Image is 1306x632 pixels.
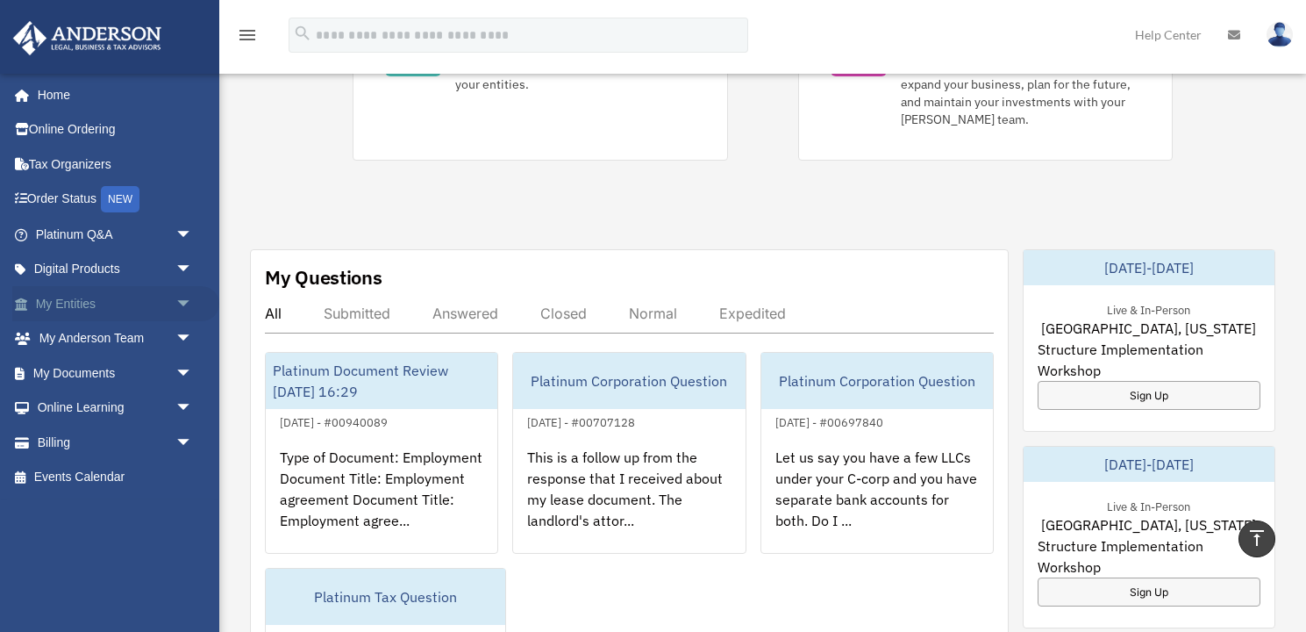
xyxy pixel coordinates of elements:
div: Answered [432,305,498,322]
span: arrow_drop_down [175,321,211,357]
div: [DATE]-[DATE] [1024,447,1274,482]
a: Sign Up [1038,381,1260,410]
div: Live & In-Person [1093,299,1204,318]
a: Sign Up [1038,578,1260,607]
div: [DATE] - #00697840 [761,412,897,430]
a: Digital Productsarrow_drop_down [12,252,219,287]
div: My Questions [265,264,382,291]
div: All [265,305,282,322]
div: [DATE]-[DATE] [1024,250,1274,285]
a: Platinum Corporation Question[DATE] - #00707128This is a follow up from the response that I recei... [512,352,746,554]
a: My Entitiesarrow_drop_down [12,286,219,321]
span: arrow_drop_down [175,355,211,391]
a: Events Calendar [12,460,219,495]
div: Submitted [324,305,390,322]
div: Platinum Tax Question [266,569,505,625]
a: vertical_align_top [1238,521,1275,557]
a: menu [237,31,258,46]
div: Platinum Document Review [DATE] 16:29 [266,353,497,409]
div: Platinum Corporation Question [761,353,993,409]
div: [DATE] - #00940089 [266,412,402,430]
a: My Documentsarrow_drop_down [12,355,219,391]
span: [GEOGRAPHIC_DATA], [US_STATE] [1041,514,1256,535]
div: NEW [101,186,139,212]
div: Did you know, as a Platinum Member, you have an entire professional team at your disposal? Get th... [901,23,1141,128]
div: Expedited [719,305,786,322]
div: Let us say you have a few LLCs under your C-corp and you have separate bank accounts for both. Do... [761,433,993,570]
a: Home [12,77,211,112]
a: Billingarrow_drop_down [12,425,219,460]
span: arrow_drop_down [175,286,211,322]
i: vertical_align_top [1246,528,1267,549]
div: Type of Document: Employment Document Title: Employment agreement Document Title: Employment agre... [266,433,497,570]
a: Platinum Corporation Question[DATE] - #00697840Let us say you have a few LLCs under your C-corp a... [760,352,994,554]
span: arrow_drop_down [175,425,211,461]
a: Platinum Q&Aarrow_drop_down [12,217,219,252]
div: Live & In-Person [1093,496,1204,514]
div: Platinum Corporation Question [513,353,745,409]
div: Closed [540,305,587,322]
span: Structure Implementation Workshop [1038,339,1260,381]
img: User Pic [1267,22,1293,47]
a: Online Learningarrow_drop_down [12,391,219,426]
span: arrow_drop_down [175,391,211,427]
a: Platinum Document Review [DATE] 16:29[DATE] - #00940089Type of Document: Employment Document Titl... [265,352,498,554]
span: arrow_drop_down [175,252,211,288]
a: Online Ordering [12,112,219,147]
span: arrow_drop_down [175,217,211,253]
span: Structure Implementation Workshop [1038,535,1260,578]
a: Tax Organizers [12,147,219,182]
div: [DATE] - #00707128 [513,412,649,430]
i: menu [237,25,258,46]
img: Anderson Advisors Platinum Portal [8,21,167,55]
div: This is a follow up from the response that I received about my lease document. The landlord's att... [513,433,745,570]
span: [GEOGRAPHIC_DATA], [US_STATE] [1041,318,1256,339]
a: My Anderson Teamarrow_drop_down [12,321,219,356]
i: search [293,24,312,43]
div: Normal [629,305,677,322]
a: Order StatusNEW [12,182,219,218]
